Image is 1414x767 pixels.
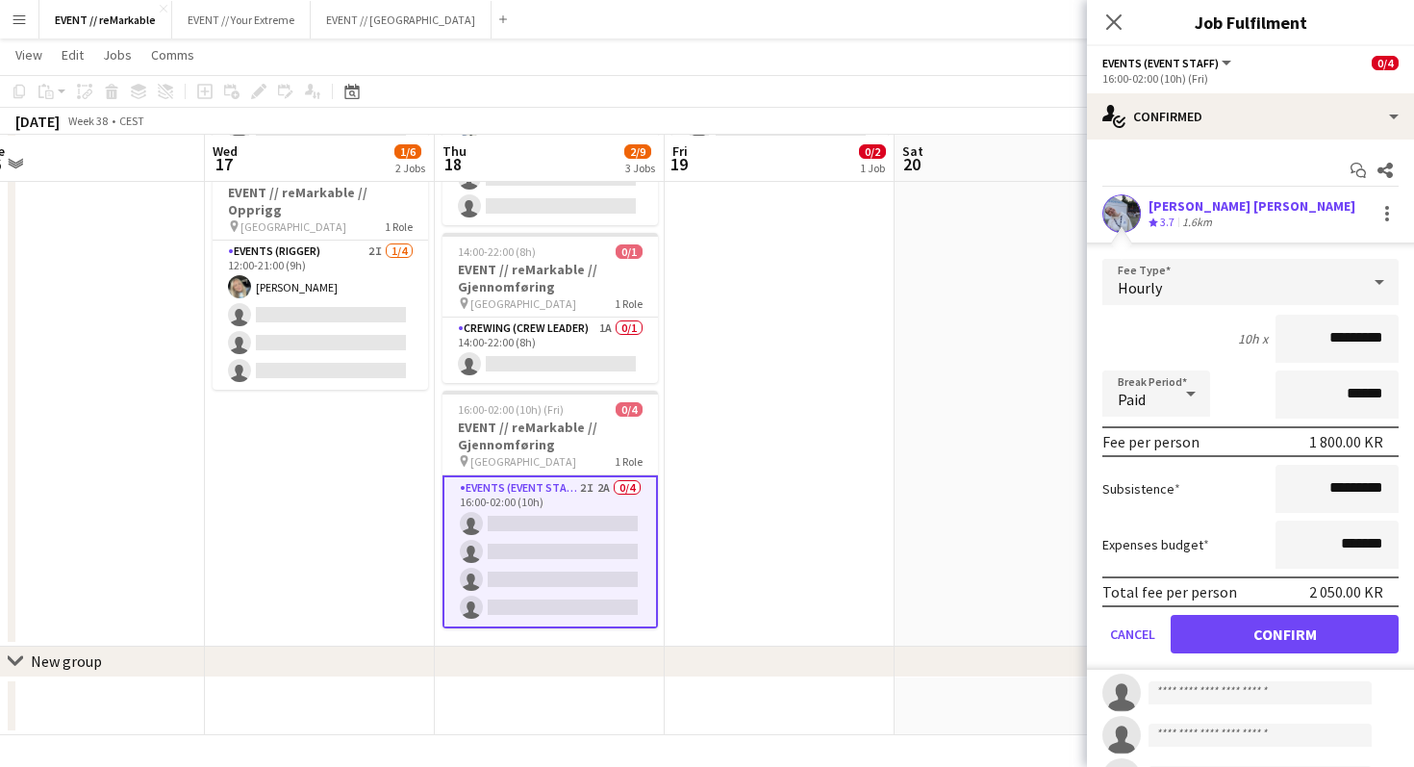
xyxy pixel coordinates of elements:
[902,142,923,160] span: Sat
[1372,56,1399,70] span: 0/4
[442,391,658,628] app-job-card: 16:00-02:00 (10h) (Fri)0/4EVENT // reMarkable // Gjennomføring [GEOGRAPHIC_DATA]1 RoleEvents (Eve...
[624,144,651,159] span: 2/9
[54,42,91,67] a: Edit
[240,219,346,234] span: [GEOGRAPHIC_DATA]
[62,46,84,64] span: Edit
[1118,390,1146,409] span: Paid
[210,153,238,175] span: 17
[31,652,102,671] div: New group
[442,142,467,160] span: Thu
[615,296,643,311] span: 1 Role
[1238,330,1268,347] div: 10h x
[63,114,112,128] span: Week 38
[8,42,50,67] a: View
[395,161,425,175] div: 2 Jobs
[1149,197,1355,215] div: [PERSON_NAME] [PERSON_NAME]
[442,233,658,383] app-job-card: 14:00-22:00 (8h)0/1EVENT // reMarkable // Gjennomføring [GEOGRAPHIC_DATA]1 RoleCrewing (Crew Lead...
[213,184,428,218] h3: EVENT // reMarkable // Opprigg
[394,144,421,159] span: 1/6
[625,161,655,175] div: 3 Jobs
[442,318,658,383] app-card-role: Crewing (Crew Leader)1A0/114:00-22:00 (8h)
[385,219,413,234] span: 1 Role
[442,419,658,453] h3: EVENT // reMarkable // Gjennomføring
[470,454,576,469] span: [GEOGRAPHIC_DATA]
[213,241,428,390] app-card-role: Events (Rigger)2I1/412:00-21:00 (9h)[PERSON_NAME]
[1160,215,1174,229] span: 3.7
[1102,536,1209,553] label: Expenses budget
[143,42,202,67] a: Comms
[213,142,238,160] span: Wed
[1102,56,1234,70] button: Events (Event Staff)
[1118,278,1162,297] span: Hourly
[1102,480,1180,498] label: Subsistence
[1171,615,1399,653] button: Confirm
[1102,56,1219,70] span: Events (Event Staff)
[616,402,643,417] span: 0/4
[151,46,194,64] span: Comms
[442,261,658,295] h3: EVENT // reMarkable // Gjennomføring
[672,142,688,160] span: Fri
[669,153,688,175] span: 19
[458,244,536,259] span: 14:00-22:00 (8h)
[1087,10,1414,35] h3: Job Fulfilment
[616,244,643,259] span: 0/1
[458,402,564,417] span: 16:00-02:00 (10h) (Fri)
[311,1,492,38] button: EVENT // [GEOGRAPHIC_DATA]
[470,296,576,311] span: [GEOGRAPHIC_DATA]
[615,454,643,469] span: 1 Role
[859,144,886,159] span: 0/2
[1309,582,1383,601] div: 2 050.00 KR
[440,153,467,175] span: 18
[213,156,428,390] app-job-card: 12:00-21:00 (9h)1/4EVENT // reMarkable // Opprigg [GEOGRAPHIC_DATA]1 RoleEvents (Rigger)2I1/412:0...
[1102,582,1237,601] div: Total fee per person
[1102,71,1399,86] div: 16:00-02:00 (10h) (Fri)
[1309,432,1383,451] div: 1 800.00 KR
[1102,432,1199,451] div: Fee per person
[860,161,885,175] div: 1 Job
[1102,615,1163,653] button: Cancel
[172,1,311,38] button: EVENT // Your Extreme
[1178,215,1216,231] div: 1.6km
[899,153,923,175] span: 20
[119,114,144,128] div: CEST
[442,475,658,628] app-card-role: Events (Event Staff)2I2A0/416:00-02:00 (10h)
[103,46,132,64] span: Jobs
[95,42,139,67] a: Jobs
[15,112,60,131] div: [DATE]
[15,46,42,64] span: View
[39,1,172,38] button: EVENT // reMarkable
[1087,93,1414,140] div: Confirmed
